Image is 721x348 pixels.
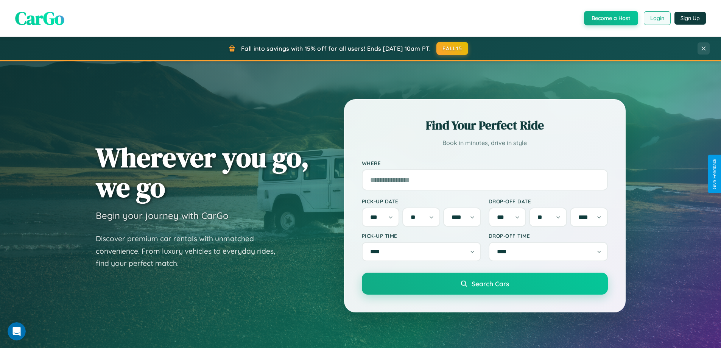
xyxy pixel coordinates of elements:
p: Discover premium car rentals with unmatched convenience. From luxury vehicles to everyday rides, ... [96,233,285,270]
label: Where [362,160,608,166]
h1: Wherever you go, we go [96,142,309,202]
h2: Find Your Perfect Ride [362,117,608,134]
button: Login [644,11,671,25]
h3: Begin your journey with CarGo [96,210,229,221]
button: Sign Up [674,12,706,25]
label: Pick-up Time [362,233,481,239]
button: Become a Host [584,11,638,25]
label: Drop-off Time [489,233,608,239]
button: Search Cars [362,273,608,295]
span: CarGo [15,6,64,31]
label: Drop-off Date [489,198,608,204]
div: Give Feedback [712,159,717,189]
button: FALL15 [436,42,468,55]
p: Book in minutes, drive in style [362,137,608,148]
span: Fall into savings with 15% off for all users! Ends [DATE] 10am PT. [241,45,431,52]
iframe: Intercom live chat [8,322,26,340]
span: Search Cars [472,279,509,288]
label: Pick-up Date [362,198,481,204]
